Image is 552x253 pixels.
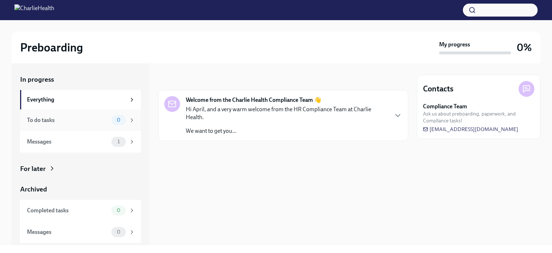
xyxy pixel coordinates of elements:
[517,41,532,54] h3: 0%
[423,126,518,133] a: [EMAIL_ADDRESS][DOMAIN_NAME]
[186,96,321,104] strong: Welcome from the Charlie Health Compliance Team 👋
[27,228,109,236] div: Messages
[20,75,141,84] a: In progress
[112,208,125,213] span: 0
[20,164,46,173] div: For later
[27,138,109,146] div: Messages
[158,75,192,84] div: In progress
[186,127,388,135] p: We want to get you...
[439,41,470,49] strong: My progress
[27,207,109,214] div: Completed tasks
[20,131,141,153] a: Messages1
[14,4,54,16] img: CharlieHealth
[20,221,141,243] a: Messages0
[423,83,454,94] h4: Contacts
[112,229,125,235] span: 0
[20,90,141,109] a: Everything
[186,105,388,121] p: Hi April, and a very warm welcome from the HR Compliance Team at Charlie Health.
[112,117,125,123] span: 0
[27,96,126,104] div: Everything
[423,110,534,124] span: Ask us about preboarding, paperwork, and Compliance tasks!
[20,164,141,173] a: For later
[20,40,83,55] h2: Preboarding
[27,116,109,124] div: To do tasks
[113,139,124,144] span: 1
[20,185,141,194] a: Archived
[423,103,467,110] strong: Compliance Team
[20,109,141,131] a: To do tasks0
[20,200,141,221] a: Completed tasks0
